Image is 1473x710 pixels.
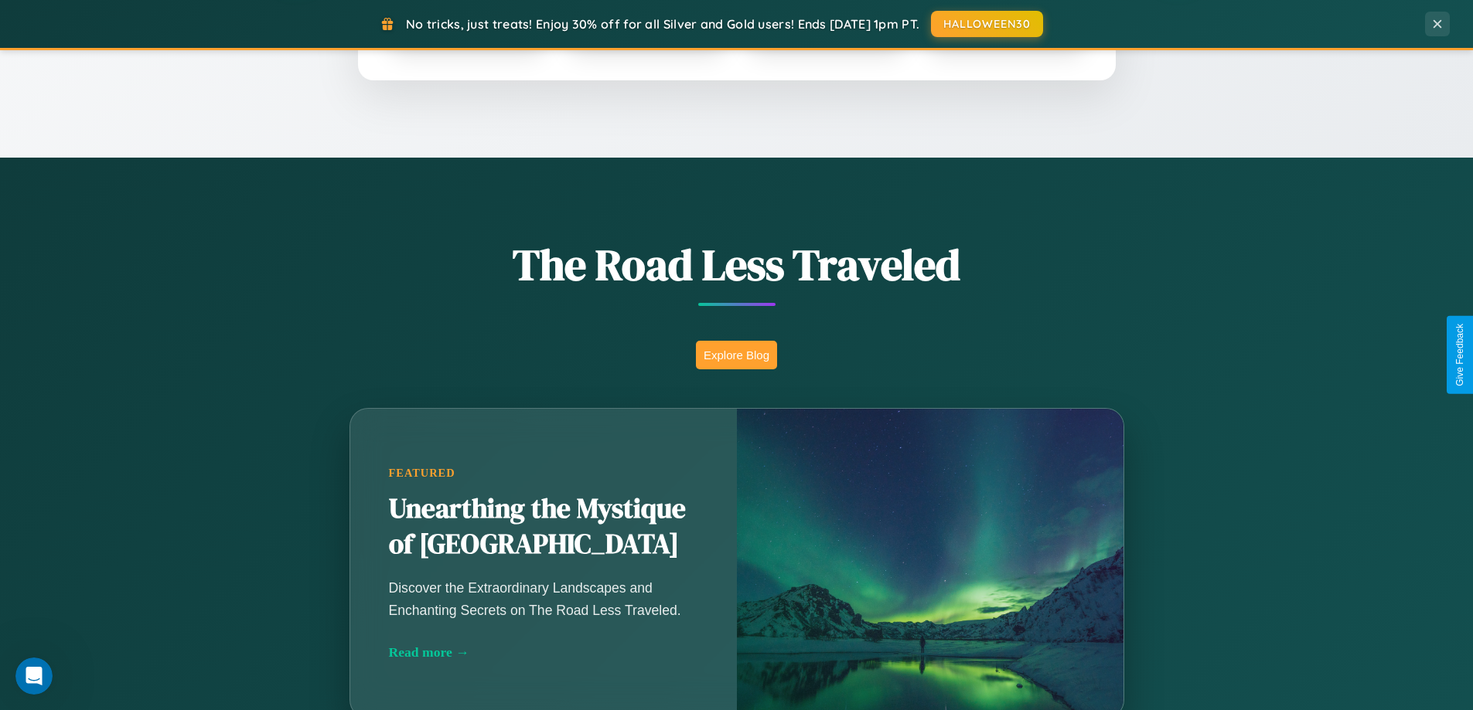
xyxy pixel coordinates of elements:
div: Give Feedback [1454,324,1465,386]
button: Explore Blog [696,341,777,369]
h2: Unearthing the Mystique of [GEOGRAPHIC_DATA] [389,491,698,562]
p: Discover the Extraordinary Landscapes and Enchanting Secrets on The Road Less Traveled. [389,577,698,620]
h1: The Road Less Traveled [273,235,1201,294]
div: Read more → [389,644,698,661]
iframe: Intercom live chat [15,657,53,695]
div: Featured [389,467,698,480]
button: HALLOWEEN30 [931,11,1043,37]
span: No tricks, just treats! Enjoy 30% off for all Silver and Gold users! Ends [DATE] 1pm PT. [406,16,919,32]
